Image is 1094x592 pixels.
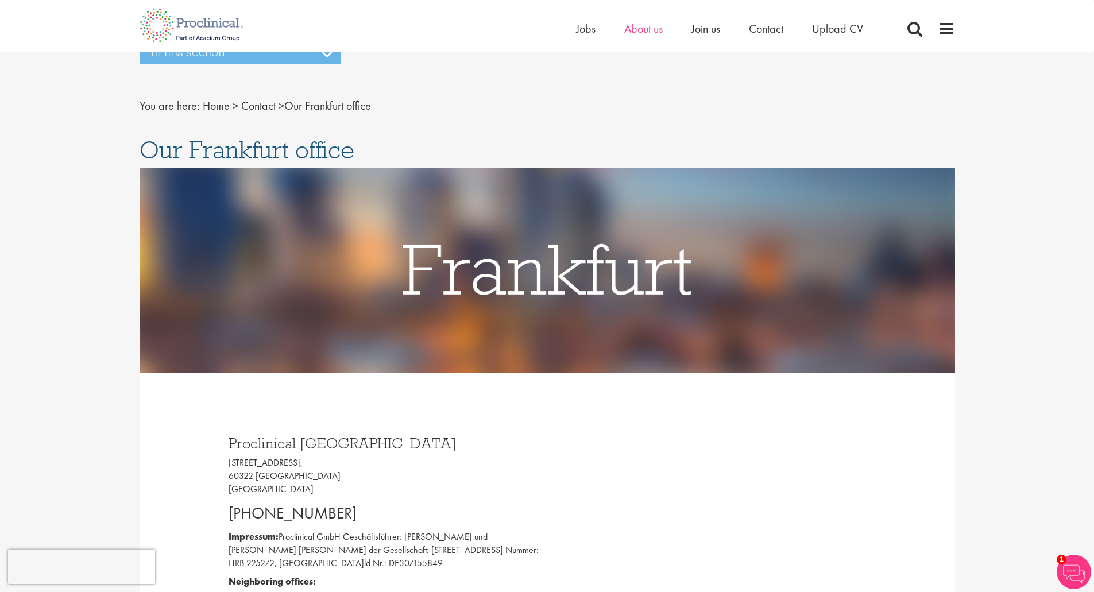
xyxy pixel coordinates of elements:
[203,98,230,113] a: breadcrumb link to Home
[233,98,238,113] span: >
[691,21,720,36] a: Join us
[229,436,539,451] h3: Proclinical [GEOGRAPHIC_DATA]
[241,98,276,113] a: breadcrumb link to Contact
[229,575,316,587] b: Neighboring offices:
[624,21,663,36] a: About us
[812,21,863,36] a: Upload CV
[140,98,200,113] span: You are here:
[229,456,539,496] p: [STREET_ADDRESS], 60322 [GEOGRAPHIC_DATA] [GEOGRAPHIC_DATA]
[229,531,539,570] p: Proclinical GmbH Geschäftsführer: [PERSON_NAME] und [PERSON_NAME] [PERSON_NAME] der Gesellschaft:...
[203,98,371,113] span: Our Frankfurt office
[8,550,155,584] iframe: reCAPTCHA
[279,98,284,113] span: >
[576,21,596,36] a: Jobs
[229,531,279,543] b: Impressum:
[229,502,539,525] p: [PHONE_NUMBER]
[1057,555,1091,589] img: Chatbot
[140,40,341,64] h3: In this section
[749,21,783,36] a: Contact
[1057,555,1066,564] span: 1
[140,134,354,165] span: Our Frankfurt office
